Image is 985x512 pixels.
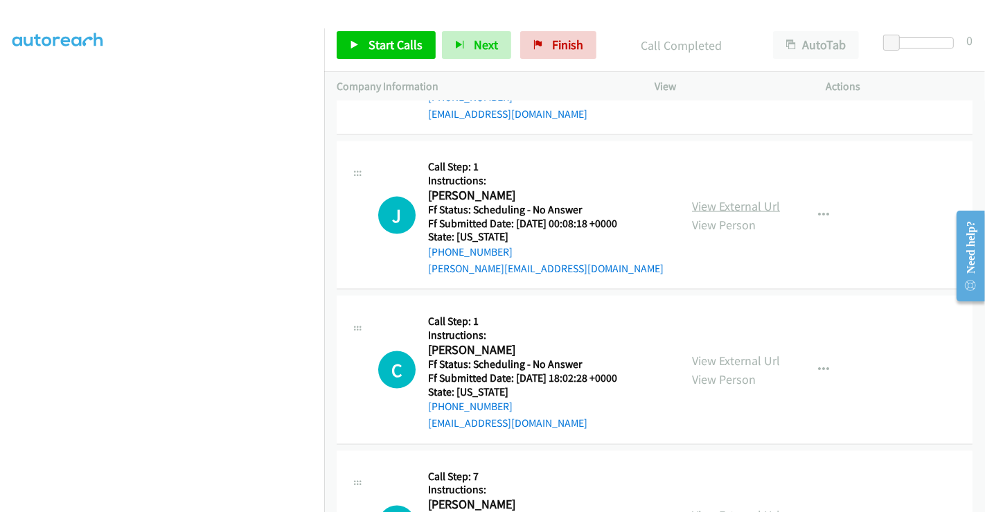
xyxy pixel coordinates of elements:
h5: State: [US_STATE] [428,230,664,244]
h5: Instructions: [428,328,635,342]
h2: [PERSON_NAME] [428,188,635,204]
p: View [655,78,801,95]
p: Actions [826,78,973,95]
div: 0 [966,31,973,50]
a: View External Url [692,353,780,369]
h1: C [378,351,416,389]
span: Next [474,37,498,53]
h5: Call Step: 7 [428,470,664,484]
h5: Call Step: 1 [428,315,635,328]
p: Call Completed [615,36,748,55]
a: View External Url [692,198,780,214]
button: Next [442,31,511,59]
a: [PHONE_NUMBER] [428,400,513,413]
h5: Ff Status: Scheduling - No Answer [428,357,635,371]
a: Finish [520,31,596,59]
h5: Instructions: [428,483,664,497]
h5: Call Step: 1 [428,160,664,174]
a: View Person [692,371,756,387]
a: [PERSON_NAME][EMAIL_ADDRESS][DOMAIN_NAME] [428,262,664,275]
h5: State: [US_STATE] [428,385,635,399]
button: AutoTab [773,31,859,59]
a: [EMAIL_ADDRESS][DOMAIN_NAME] [428,107,587,121]
a: [PHONE_NUMBER] [428,245,513,258]
h5: Ff Submitted Date: [DATE] 18:02:28 +0000 [428,371,635,385]
iframe: Resource Center [946,201,985,311]
span: Start Calls [369,37,423,53]
a: [EMAIL_ADDRESS][DOMAIN_NAME] [428,416,587,430]
h5: Ff Status: Scheduling - No Answer [428,203,664,217]
h1: J [378,197,416,234]
p: Company Information [337,78,630,95]
a: [PHONE_NUMBER] [428,91,513,104]
h5: Ff Submitted Date: [DATE] 00:08:18 +0000 [428,217,664,231]
a: View Person [692,217,756,233]
h2: [PERSON_NAME] [428,342,635,358]
a: Start Calls [337,31,436,59]
span: Finish [552,37,583,53]
div: The call is yet to be attempted [378,197,416,234]
h5: Instructions: [428,174,664,188]
div: The call is yet to be attempted [378,351,416,389]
